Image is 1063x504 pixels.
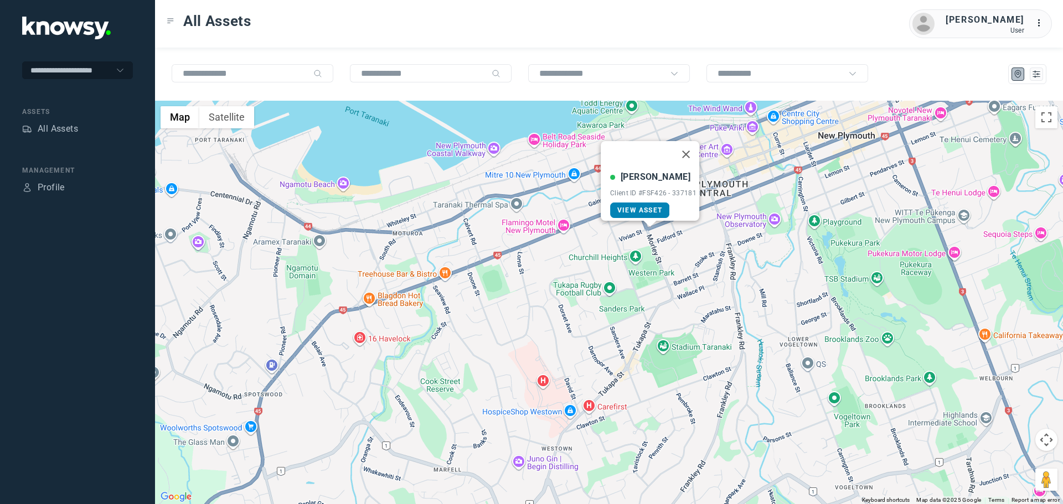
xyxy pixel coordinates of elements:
[1036,19,1047,27] tspan: ...
[1031,69,1041,79] div: List
[158,490,194,504] a: Open this area in Google Maps (opens a new window)
[1035,469,1057,491] button: Drag Pegman onto the map to open Street View
[1035,429,1057,451] button: Map camera controls
[183,11,251,31] span: All Assets
[916,497,981,503] span: Map data ©2025 Google
[199,106,254,128] button: Show satellite imagery
[22,122,78,136] a: AssetsAll Assets
[1012,497,1060,503] a: Report a map error
[610,202,669,218] a: View Asset
[862,496,910,504] button: Keyboard shortcuts
[946,13,1024,27] div: [PERSON_NAME]
[617,206,662,214] span: View Asset
[22,124,32,134] div: Assets
[38,181,65,194] div: Profile
[610,189,696,197] div: Client ID #FSF426 - 337181
[1035,17,1049,30] div: :
[1013,69,1023,79] div: Map
[22,17,111,39] img: Application Logo
[22,107,133,117] div: Assets
[167,17,174,25] div: Toggle Menu
[158,490,194,504] img: Google
[1035,106,1057,128] button: Toggle fullscreen view
[22,165,133,175] div: Management
[492,69,500,78] div: Search
[22,183,32,193] div: Profile
[912,13,935,35] img: avatar.png
[38,122,78,136] div: All Assets
[161,106,199,128] button: Show street map
[1035,17,1049,32] div: :
[313,69,322,78] div: Search
[988,497,1005,503] a: Terms (opens in new tab)
[621,170,690,184] div: [PERSON_NAME]
[22,181,65,194] a: ProfileProfile
[673,141,699,168] button: Close
[946,27,1024,34] div: User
